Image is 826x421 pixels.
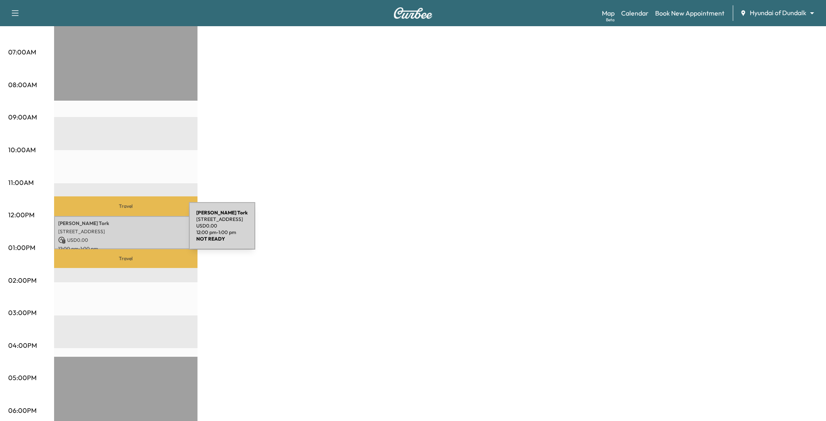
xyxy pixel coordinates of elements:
a: Calendar [621,8,649,18]
p: 12:00PM [8,210,34,220]
b: NOT READY [196,236,225,242]
p: 12:00 pm - 1:00 pm [196,229,248,236]
a: MapBeta [602,8,615,18]
p: 05:00PM [8,373,36,383]
p: USD 0.00 [58,236,193,244]
p: [STREET_ADDRESS] [58,228,193,235]
div: Beta [606,17,615,23]
p: 07:00AM [8,47,36,57]
img: Curbee Logo [393,7,433,19]
span: Hyundai of Dundalk [750,8,806,18]
p: 10:00AM [8,145,36,155]
p: Travel [54,249,197,268]
p: 04:00PM [8,340,37,350]
p: Travel [54,196,197,216]
p: [PERSON_NAME] Tork [58,220,193,227]
p: 02:00PM [8,275,36,285]
p: 06:00PM [8,405,36,415]
p: 08:00AM [8,80,37,90]
p: 03:00PM [8,308,36,317]
p: USD 0.00 [196,223,248,229]
p: 09:00AM [8,112,37,122]
p: 11:00AM [8,178,34,187]
p: 12:00 pm - 1:00 pm [58,245,193,252]
b: [PERSON_NAME] Tork [196,209,248,216]
p: [STREET_ADDRESS] [196,216,248,223]
p: 01:00PM [8,243,35,252]
a: Book New Appointment [655,8,724,18]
